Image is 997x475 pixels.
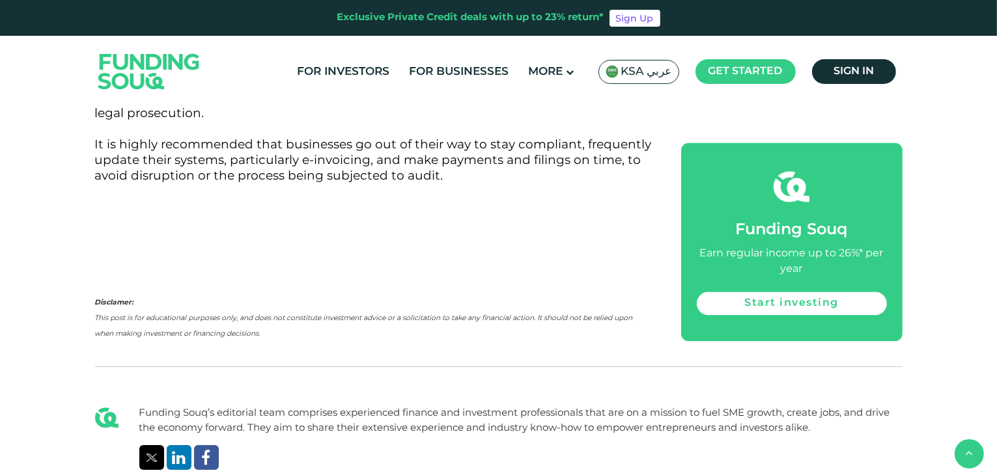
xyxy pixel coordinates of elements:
img: SA Flag [606,65,619,78]
a: Sign in [812,59,896,84]
a: For Businesses [406,61,513,83]
span: Get started [709,66,783,76]
div: Exclusive Private Credit deals with up to 23% return* [337,10,604,25]
div: Funding Souq’s editorial team comprises experienced finance and investment professionals that are... [139,406,903,435]
a: Start investing [697,291,887,314]
div: Earn regular income up to 26%* per year [697,245,887,277]
span: More [529,66,563,77]
span: Funding Souq [736,222,848,237]
span: Sign in [834,66,874,76]
img: Logo [85,38,213,104]
em: This post is for educational purposes only, and does not constitute investment advice or a solici... [95,314,633,338]
img: Blog Author [95,406,119,429]
img: twitter [146,454,158,461]
a: For Investors [294,61,393,83]
img: fsicon [774,168,809,204]
button: back [955,439,984,468]
a: Sign Up [610,10,660,27]
em: Disclamer: [95,298,134,306]
span: KSA عربي [621,64,672,79]
span: If the violation is repeated in the future, ZATCA can take more severe penalties or even legal pr... [95,90,652,183]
